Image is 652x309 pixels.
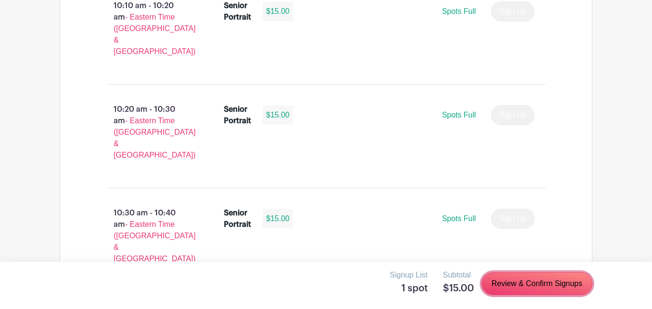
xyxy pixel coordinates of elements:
[443,283,474,294] h5: $15.00
[263,2,294,21] div: $15.00
[482,272,592,295] a: Review & Confirm Signups
[390,283,428,294] h5: 1 spot
[442,7,476,15] span: Spots Full
[224,207,251,230] div: Senior Portrait
[114,117,196,159] span: - Eastern Time ([GEOGRAPHIC_DATA] & [GEOGRAPHIC_DATA])
[91,100,209,165] p: 10:20 am - 10:30 am
[114,13,196,55] span: - Eastern Time ([GEOGRAPHIC_DATA] & [GEOGRAPHIC_DATA])
[390,269,428,281] p: Signup List
[263,209,294,228] div: $15.00
[91,203,209,268] p: 10:30 am - 10:40 am
[442,214,476,223] span: Spots Full
[224,104,251,127] div: Senior Portrait
[114,220,196,263] span: - Eastern Time ([GEOGRAPHIC_DATA] & [GEOGRAPHIC_DATA])
[443,269,474,281] p: Subtotal
[442,111,476,119] span: Spots Full
[263,106,294,125] div: $15.00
